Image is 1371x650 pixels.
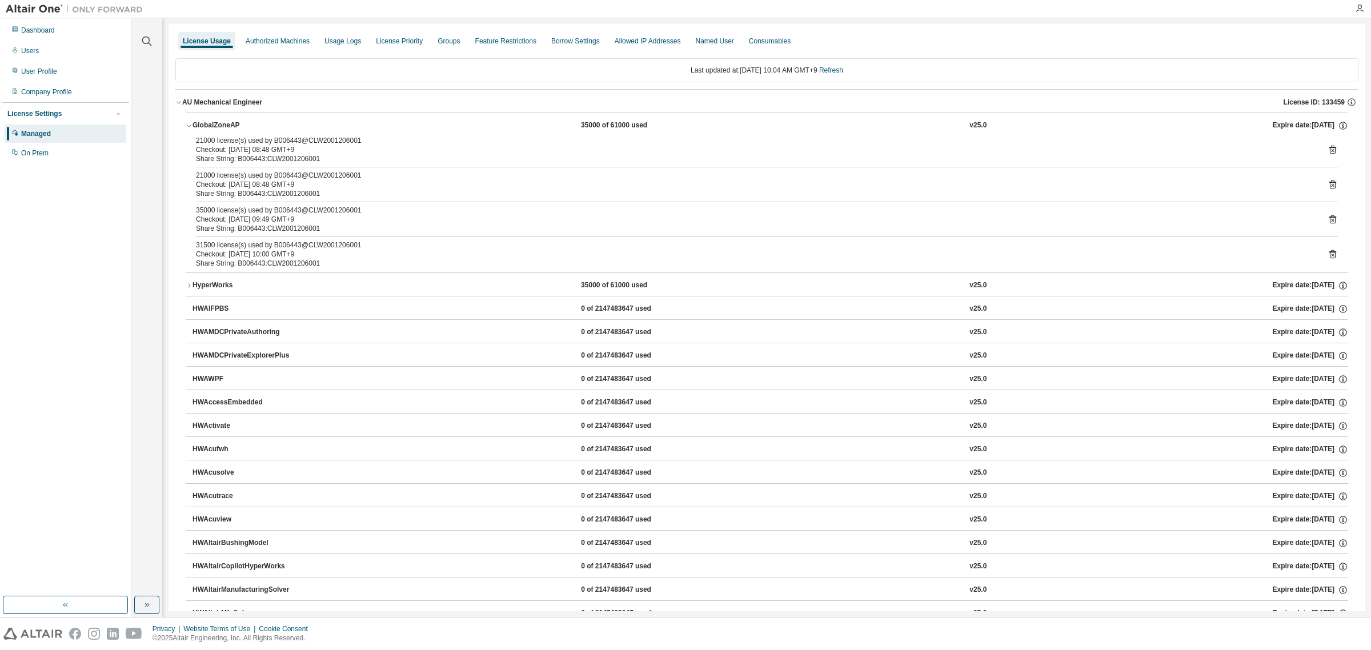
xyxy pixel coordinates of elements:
[969,121,987,131] div: v25.0
[581,538,684,548] div: 0 of 2147483647 used
[581,585,684,595] div: 0 of 2147483647 used
[196,206,1310,215] div: 35000 license(s) used by B006443@CLW2001206001
[21,149,49,158] div: On Prem
[193,280,295,291] div: HyperWorks
[581,398,684,408] div: 0 of 2147483647 used
[193,374,295,384] div: HWAWPF
[153,624,183,633] div: Privacy
[1273,468,1348,478] div: Expire date: [DATE]
[1273,327,1348,338] div: Expire date: [DATE]
[193,296,1348,322] button: HWAIFPBS0 of 2147483647 usedv25.0Expire date:[DATE]
[1273,608,1348,619] div: Expire date: [DATE]
[196,259,1310,268] div: Share String: B006443:CLW2001206001
[1273,374,1348,384] div: Expire date: [DATE]
[969,515,987,525] div: v25.0
[475,37,536,46] div: Feature Restrictions
[175,58,1358,82] div: Last updated at: [DATE] 10:04 AM GMT+9
[88,628,100,640] img: instagram.svg
[1273,538,1348,548] div: Expire date: [DATE]
[193,414,1348,439] button: HWActivate0 of 2147483647 usedv25.0Expire date:[DATE]
[193,367,1348,392] button: HWAWPF0 of 2147483647 usedv25.0Expire date:[DATE]
[438,37,460,46] div: Groups
[107,628,119,640] img: linkedin.svg
[193,444,295,455] div: HWAcufwh
[969,561,987,572] div: v25.0
[183,37,231,46] div: License Usage
[1273,304,1348,314] div: Expire date: [DATE]
[196,240,1310,250] div: 31500 license(s) used by B006443@CLW2001206001
[551,37,600,46] div: Borrow Settings
[196,224,1310,233] div: Share String: B006443:CLW2001206001
[193,491,295,501] div: HWAcutrace
[581,327,684,338] div: 0 of 2147483647 used
[193,327,295,338] div: HWAMDCPrivateAuthoring
[969,444,987,455] div: v25.0
[324,37,361,46] div: Usage Logs
[196,145,1310,154] div: Checkout: [DATE] 08:48 GMT+9
[246,37,310,46] div: Authorized Machines
[193,343,1348,368] button: HWAMDCPrivateExplorerPlus0 of 2147483647 usedv25.0Expire date:[DATE]
[196,215,1310,224] div: Checkout: [DATE] 09:49 GMT+9
[581,561,684,572] div: 0 of 2147483647 used
[196,136,1310,145] div: 21000 license(s) used by B006443@CLW2001206001
[1273,515,1348,525] div: Expire date: [DATE]
[193,421,295,431] div: HWActivate
[175,90,1358,115] button: AU Mechanical EngineerLicense ID: 133459
[259,624,314,633] div: Cookie Consent
[1273,398,1348,408] div: Expire date: [DATE]
[1273,421,1348,431] div: Expire date: [DATE]
[193,608,295,619] div: HWAltairMfgSolver
[186,273,1348,298] button: HyperWorks35000 of 61000 usedv25.0Expire date:[DATE]
[581,421,684,431] div: 0 of 2147483647 used
[193,304,295,314] div: HWAIFPBS
[969,468,987,478] div: v25.0
[196,171,1310,180] div: 21000 license(s) used by B006443@CLW2001206001
[969,374,987,384] div: v25.0
[69,628,81,640] img: facebook.svg
[969,608,987,619] div: v25.0
[749,37,791,46] div: Consumables
[193,561,295,572] div: HWAltairCopilotHyperWorks
[1273,491,1348,501] div: Expire date: [DATE]
[193,585,295,595] div: HWAltairManufacturingSolver
[695,37,733,46] div: Named User
[581,374,684,384] div: 0 of 2147483647 used
[21,87,72,97] div: Company Profile
[193,484,1348,509] button: HWAcutrace0 of 2147483647 usedv25.0Expire date:[DATE]
[193,538,295,548] div: HWAltairBushingModel
[1284,98,1345,107] span: License ID: 133459
[376,37,423,46] div: License Priority
[581,280,684,291] div: 35000 of 61000 used
[1273,585,1348,595] div: Expire date: [DATE]
[193,398,295,408] div: HWAccessEmbedded
[969,538,987,548] div: v25.0
[581,608,684,619] div: 0 of 2147483647 used
[819,66,843,74] a: Refresh
[182,98,262,107] div: AU Mechanical Engineer
[193,460,1348,486] button: HWAcusolve0 of 2147483647 usedv25.0Expire date:[DATE]
[969,421,987,431] div: v25.0
[193,577,1348,603] button: HWAltairManufacturingSolver0 of 2147483647 usedv25.0Expire date:[DATE]
[969,327,987,338] div: v25.0
[193,437,1348,462] button: HWAcufwh0 of 2147483647 usedv25.0Expire date:[DATE]
[615,37,681,46] div: Allowed IP Addresses
[1273,351,1348,361] div: Expire date: [DATE]
[193,468,295,478] div: HWAcusolve
[196,250,1310,259] div: Checkout: [DATE] 10:00 GMT+9
[193,554,1348,579] button: HWAltairCopilotHyperWorks0 of 2147483647 usedv25.0Expire date:[DATE]
[969,585,987,595] div: v25.0
[183,624,259,633] div: Website Terms of Use
[3,628,62,640] img: altair_logo.svg
[196,189,1310,198] div: Share String: B006443:CLW2001206001
[196,154,1310,163] div: Share String: B006443:CLW2001206001
[126,628,142,640] img: youtube.svg
[193,121,295,131] div: GlobalZoneAP
[193,320,1348,345] button: HWAMDCPrivateAuthoring0 of 2147483647 usedv25.0Expire date:[DATE]
[21,46,39,55] div: Users
[193,507,1348,532] button: HWAcuview0 of 2147483647 usedv25.0Expire date:[DATE]
[969,398,987,408] div: v25.0
[6,3,149,15] img: Altair One
[1273,444,1348,455] div: Expire date: [DATE]
[21,67,57,76] div: User Profile
[581,468,684,478] div: 0 of 2147483647 used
